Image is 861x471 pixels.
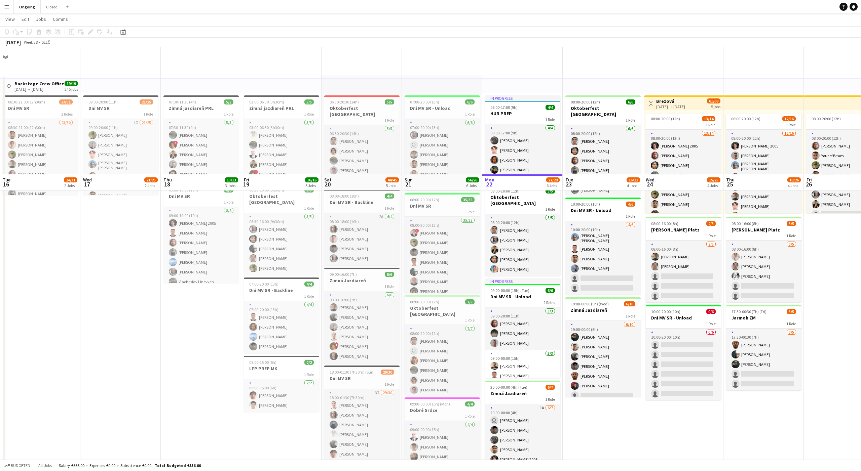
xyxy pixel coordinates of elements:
h3: Dni MV SR [324,375,400,381]
div: 5 Jobs [305,183,318,188]
app-job-card: 08:00-16:00 (8h)2/5[PERSON_NAME] Platz1 Role2/508:00-16:00 (8h)[PERSON_NAME][PERSON_NAME] [646,217,721,302]
h3: Dni MV SR [405,203,480,209]
span: 15/25 [707,177,720,182]
span: 08:00-20:00 (12h) [410,197,439,202]
span: 16/22 [627,177,640,182]
a: Edit [19,15,32,24]
span: Fri [807,177,812,183]
app-card-role: 5/507:30-11:30 (4h)[PERSON_NAME]![PERSON_NAME][PERSON_NAME][PERSON_NAME][PERSON_NAME] [163,119,239,181]
span: 1 Role [626,214,635,219]
span: 09:00-00:00 (15h) (Mon) [410,401,450,406]
span: Wed [83,177,92,183]
app-job-card: In progress08:00-20:00 (12h)5/5Oktoberfest [GEOGRAPHIC_DATA]1 Role5/508:00-20:00 (12h)[PERSON_NAM... [485,179,560,276]
span: 08:00-20:00 (12h) [731,116,760,121]
app-job-card: In progress09:00-00:00 (15h) (Tue)6/6Dni MV SR - Unload2 Roles3/309:00-20:00 (11h)[PERSON_NAME][P... [485,279,560,378]
div: 6 Jobs [466,183,479,188]
div: [DATE] [5,39,21,46]
app-card-role: 2/209:00-15:00 (6h)[PERSON_NAME][PERSON_NAME] [244,379,319,412]
span: 21/25 [140,99,153,104]
h3: Dni MV SR - Unload [646,315,721,321]
h3: Dni MV SR - Unload [405,105,480,111]
span: ! [335,342,339,346]
span: 07:00-20:00 (13h) [249,282,278,287]
span: 1 Role [384,206,394,211]
h3: Zimná Jazdiareň [485,390,560,396]
span: 4/4 [465,401,475,406]
a: Jobs [33,15,49,24]
app-card-role: 13/1408:00-20:00 (12h)[PERSON_NAME] 2005[PERSON_NAME][PERSON_NAME]Viacheslav Linevych[PERSON_NAME... [645,130,721,299]
span: 5/5 [385,99,394,104]
h3: [PERSON_NAME] Platz [726,227,801,233]
span: 25 [725,180,735,188]
span: 1 Role [626,313,635,318]
div: 2 Jobs [64,183,77,188]
button: Budgeted [3,462,31,469]
span: 56/56 [466,177,479,182]
div: 10:00-20:00 (10h)4/6Dni MV SR - Unload1 Role4/610:00-20:00 (10h)[PERSON_NAME] [PERSON_NAME][PERSO... [565,198,641,295]
app-job-card: 09:00-15:00 (6h)2/2LFP PREP MK1 Role2/209:00-15:00 (6h)[PERSON_NAME][PERSON_NAME] [244,356,319,412]
span: Wed [646,177,654,183]
h3: Oktoberfest [GEOGRAPHIC_DATA] [485,194,560,206]
span: 1 Role [786,233,796,238]
span: 09:00-16:00 (7h) [330,272,357,277]
span: 1 Role [384,118,394,123]
span: Mon [485,177,494,183]
div: 5 jobs [711,103,720,109]
span: Thu [163,177,172,183]
span: 1 Role [304,294,314,299]
div: 245 jobs [65,86,78,92]
span: ! [254,170,258,174]
a: View [3,15,17,24]
app-job-card: 08:00-20:00 (12h)13/141 Role13/1408:00-20:00 (12h)[PERSON_NAME] 2005[PERSON_NAME][PERSON_NAME]Via... [645,114,721,213]
span: 17 [82,180,92,188]
app-job-card: 07:30-11:30 (4h)5/5Zimná jazdiareň PRL1 Role5/507:30-11:30 (4h)[PERSON_NAME]![PERSON_NAME][PERSON... [163,95,239,181]
app-card-role: 6/609:00-16:00 (7h)[PERSON_NAME][PERSON_NAME][PERSON_NAME][PERSON_NAME]![PERSON_NAME][PERSON_NAME] [324,291,400,363]
span: Thu [726,177,735,183]
span: 06:30-20:30 (14h) [330,99,359,104]
span: 4/4 [546,105,555,110]
app-job-card: 17:30-00:30 (7h) (Fri)3/5Jarmok ZM1 Role3/517:30-00:30 (7h)[PERSON_NAME][PERSON_NAME][PERSON_NAME] [726,305,801,390]
app-card-role: 6/1019:00-00:00 (5h)[PERSON_NAME][PERSON_NAME][PERSON_NAME][PERSON_NAME][PERSON_NAME][PERSON_NAME] [565,321,641,431]
span: Week 38 [22,40,39,45]
h3: Dni MV SR - Unload [485,294,560,300]
app-job-card: 08:00-20:00 (12h)7/7Oktoberfest [GEOGRAPHIC_DATA]1 Role7/708:00-20:00 (12h)[PERSON_NAME] [PERSON_... [405,295,480,395]
div: SELČ [42,40,50,45]
app-card-role: 6/607:00-20:00 (13h)[PERSON_NAME] [PERSON_NAME][PERSON_NAME][PERSON_NAME][PERSON_NAME][PERSON_NAME] [405,119,480,190]
h3: Dni MV SR - Unload [565,207,641,213]
div: In progress [485,279,560,284]
h3: Dni MV SR [3,105,78,111]
h3: Dni MV SR [83,105,158,111]
span: 13/13 [225,177,238,182]
span: Fri [244,177,249,183]
span: 1 Role [143,112,153,117]
span: 1 Role [465,112,475,117]
h3: Oktoberfest [GEOGRAPHIC_DATA] [324,105,400,117]
span: 08:00-20:00 (12h) [490,188,520,194]
app-card-role: 2A4/408:00-18:00 (10h)[PERSON_NAME][PERSON_NAME][PERSON_NAME][PERSON_NAME] [324,213,400,265]
span: 27/28 [546,177,560,182]
span: 1 Role [706,321,716,326]
span: 08:00-17:00 (9h) [490,105,518,110]
div: 09:00-16:00 (7h)6/6Zimná Jazdiareň1 Role6/609:00-16:00 (7h)[PERSON_NAME][PERSON_NAME][PERSON_NAME... [324,268,400,363]
div: 09:00-20:00 (11h)21/25Dni MV SR1 Role1I21/2509:00-20:00 (11h)[PERSON_NAME][PERSON_NAME][PERSON_NA... [83,95,158,195]
app-card-role: 4/408:00-17:00 (9h)[PERSON_NAME][PERSON_NAME][PERSON_NAME][PERSON_NAME] [485,124,560,176]
div: 06:30-20:30 (14h)5/5Oktoberfest [GEOGRAPHIC_DATA]1 Role5/506:30-20:30 (14h)[PERSON_NAME][PERSON_N... [324,95,400,187]
app-card-role: 3/309:00-00:00 (15h)[PERSON_NAME][PERSON_NAME] [485,350,560,392]
span: 44/45 [385,177,399,182]
span: 2/5 [706,221,716,226]
h3: Brezová [656,98,685,104]
span: 12/16 [782,116,796,121]
app-card-role: 0/610:00-20:00 (10h) [646,329,721,400]
span: 3/5 [787,309,796,314]
span: 2 Roles [544,300,555,305]
span: 6/6 [546,288,555,293]
div: 4 Jobs [627,183,640,188]
div: 09:00-19:00 (10h)8/8Dni MV SR1 Role8/809:00-19:00 (10h)[PERSON_NAME] 2005[PERSON_NAME][PERSON_NAM... [163,183,239,283]
app-job-card: 08:00-20:00 (12h)35/35Dni MV SR1 Role35/3508:00-20:00 (12h)![PERSON_NAME][PERSON_NAME][PERSON_NAM... [405,193,480,293]
app-job-card: 07:00-20:00 (13h)4/4Dni MV SR - Backline1 Role4/407:00-20:00 (13h)[PERSON_NAME][PERSON_NAME][PERS... [244,277,319,353]
span: All jobs [37,463,53,468]
h3: Zimná Jazdiareň [565,307,641,313]
span: 09:00-20:00 (11h) [88,99,118,104]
